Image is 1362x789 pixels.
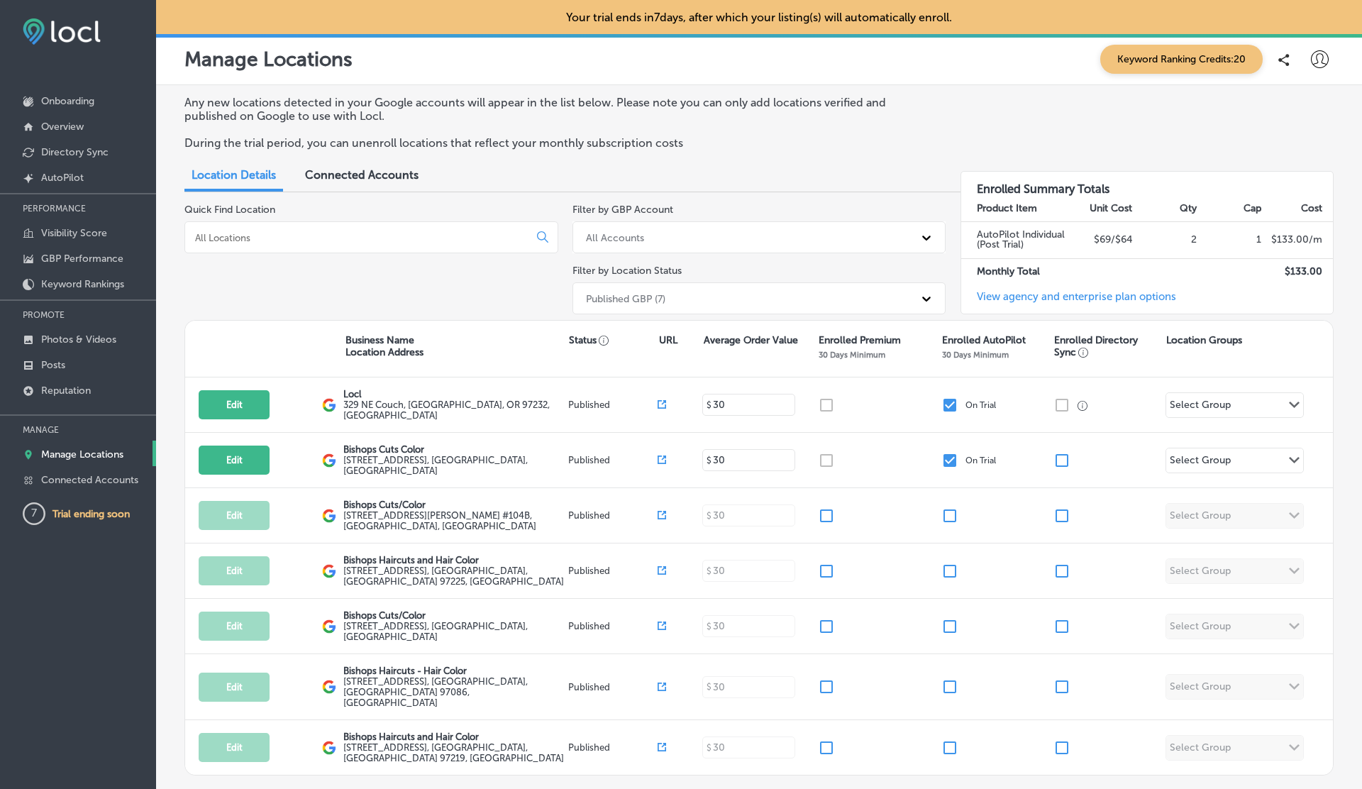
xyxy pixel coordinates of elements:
[1262,222,1333,258] td: $ 133.00 /m
[194,231,526,244] input: All Locations
[343,676,565,708] label: [STREET_ADDRESS] , [GEOGRAPHIC_DATA], [GEOGRAPHIC_DATA] 97086, [GEOGRAPHIC_DATA]
[41,385,91,397] p: Reputation
[199,390,270,419] button: Edit
[199,733,270,762] button: Edit
[41,278,124,290] p: Keyword Rankings
[184,136,931,150] p: During the trial period, you can unenroll locations that reflect your monthly subscription costs
[322,741,336,755] img: logo
[199,501,270,530] button: Edit
[568,742,658,753] p: Published
[572,265,682,277] label: Filter by Location Status
[961,222,1069,258] td: AutoPilot Individual (Post Trial)
[322,398,336,412] img: logo
[1133,196,1197,222] th: Qty
[343,500,565,510] p: Bishops Cuts/Color
[586,231,644,243] div: All Accounts
[41,95,94,107] p: Onboarding
[199,673,270,702] button: Edit
[1054,334,1159,358] p: Enrolled Directory Sync
[568,682,658,693] p: Published
[305,168,419,182] span: Connected Accounts
[52,508,130,520] p: Trial ending soon
[41,121,84,133] p: Overview
[568,621,658,631] p: Published
[41,227,107,239] p: Visibility Score
[569,334,658,346] p: Status
[41,333,116,346] p: Photos & Videos
[1170,454,1231,470] div: Select Group
[41,146,109,158] p: Directory Sync
[41,448,123,460] p: Manage Locations
[1166,334,1242,346] p: Location Groups
[322,619,336,634] img: logo
[322,509,336,523] img: logo
[31,507,37,519] text: 7
[965,400,996,410] p: On Trial
[586,292,665,304] div: Published GBP (7)
[322,680,336,694] img: logo
[343,732,565,742] p: Bishops Haircuts and Hair Color
[343,742,565,763] label: [STREET_ADDRESS] , [GEOGRAPHIC_DATA], [GEOGRAPHIC_DATA] 97219, [GEOGRAPHIC_DATA]
[343,389,565,399] p: Locl
[1262,196,1333,222] th: Cost
[1170,399,1231,415] div: Select Group
[184,96,931,123] p: Any new locations detected in your Google accounts will appear in the list below. Please note you...
[343,610,565,621] p: Bishops Cuts/Color
[819,334,901,346] p: Enrolled Premium
[707,456,712,465] p: $
[707,400,712,410] p: $
[961,290,1176,314] a: View agency and enterprise plan options
[566,11,952,24] p: Your trial ends in 7 days, after which your listing(s) will automatically enroll.
[704,334,798,346] p: Average Order Value
[1068,222,1133,258] td: $69/$64
[343,666,565,676] p: Bishops Haircuts - Hair Color
[343,444,565,455] p: Bishops Cuts Color
[184,48,353,71] p: Manage Locations
[343,565,565,587] label: [STREET_ADDRESS] , [GEOGRAPHIC_DATA], [GEOGRAPHIC_DATA] 97225, [GEOGRAPHIC_DATA]
[345,334,423,358] p: Business Name Location Address
[199,446,270,475] button: Edit
[1197,222,1262,258] td: 1
[41,253,123,265] p: GBP Performance
[977,202,1037,214] strong: Product Item
[568,399,658,410] p: Published
[1262,258,1333,285] td: $ 133.00
[343,555,565,565] p: Bishops Haircuts and Hair Color
[41,172,84,184] p: AutoPilot
[961,258,1069,285] td: Monthly Total
[961,172,1334,196] h3: Enrolled Summary Totals
[1068,196,1133,222] th: Unit Cost
[659,334,677,346] p: URL
[1133,222,1197,258] td: 2
[343,399,565,421] label: 329 NE Couch , [GEOGRAPHIC_DATA], OR 97232, [GEOGRAPHIC_DATA]
[568,455,658,465] p: Published
[942,334,1026,346] p: Enrolled AutoPilot
[23,18,101,45] img: fda3e92497d09a02dc62c9cd864e3231.png
[184,204,275,216] label: Quick Find Location
[322,453,336,468] img: logo
[343,455,565,476] label: [STREET_ADDRESS] , [GEOGRAPHIC_DATA], [GEOGRAPHIC_DATA]
[1197,196,1262,222] th: Cap
[192,168,276,182] span: Location Details
[41,359,65,371] p: Posts
[568,565,658,576] p: Published
[199,612,270,641] button: Edit
[322,564,336,578] img: logo
[343,621,565,642] label: [STREET_ADDRESS] , [GEOGRAPHIC_DATA], [GEOGRAPHIC_DATA]
[1100,45,1263,74] span: Keyword Ranking Credits: 20
[965,456,996,465] p: On Trial
[819,350,885,360] p: 30 Days Minimum
[568,510,658,521] p: Published
[942,350,1009,360] p: 30 Days Minimum
[572,204,673,216] label: Filter by GBP Account
[199,556,270,585] button: Edit
[343,510,565,531] label: [STREET_ADDRESS][PERSON_NAME] #104B , [GEOGRAPHIC_DATA], [GEOGRAPHIC_DATA]
[41,474,138,486] p: Connected Accounts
